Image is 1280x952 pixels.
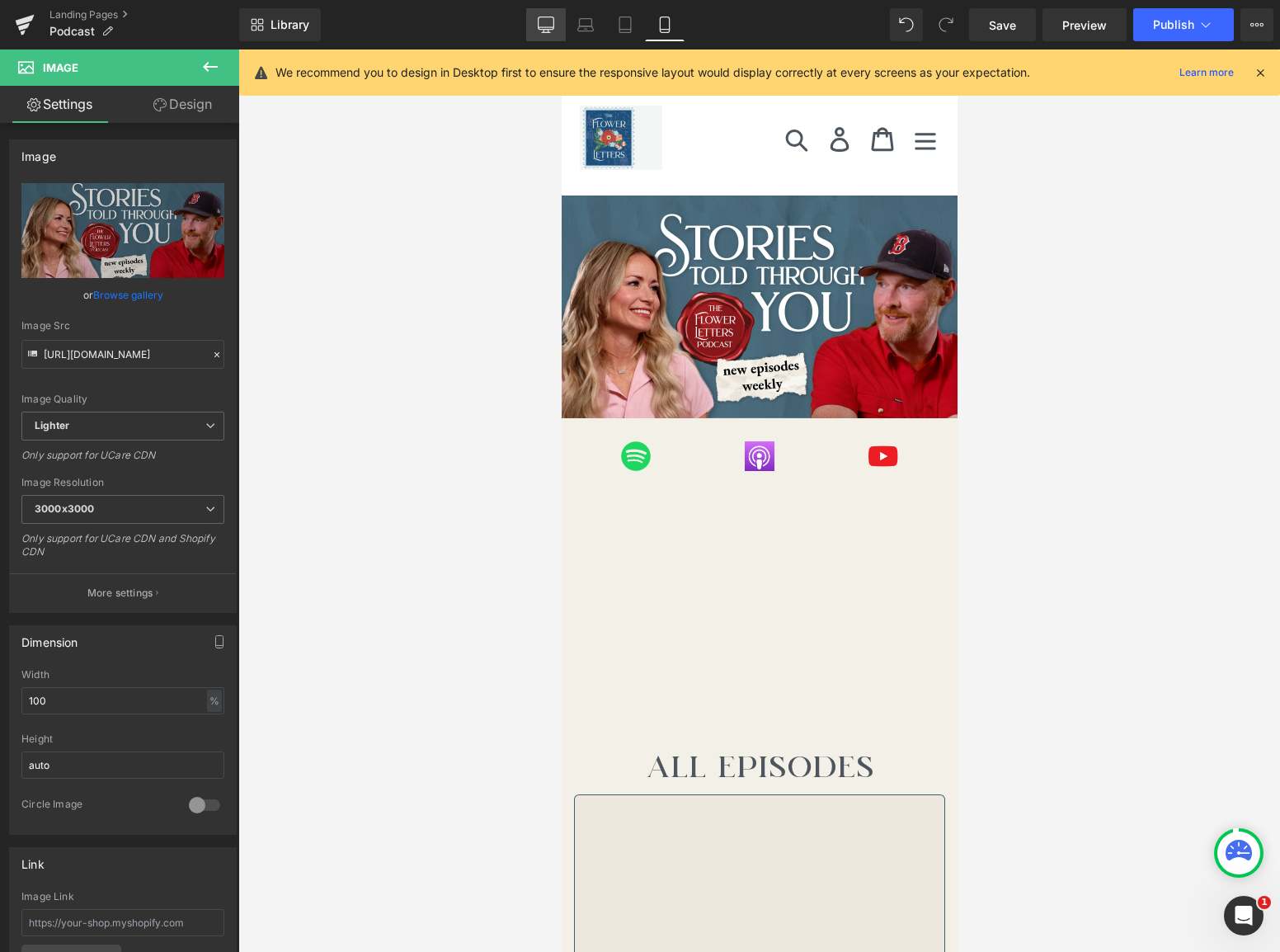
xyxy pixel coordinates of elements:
[21,891,224,903] div: Image Link
[1062,16,1107,34] span: Preview
[21,909,224,936] input: https://your-shop.myshopify.com
[239,8,321,41] a: New Library
[21,477,224,488] div: Image Resolution
[890,8,923,41] button: Undo
[49,8,239,21] a: Landing Pages
[645,8,685,41] a: Mobile
[562,49,958,952] iframe: To enrich screen reader interactions, please activate Accessibility in Grammarly extension settings
[1153,18,1194,31] span: Publish
[21,626,78,649] div: Dimension
[123,86,242,123] a: Design
[21,848,45,871] div: Link
[271,17,309,32] span: Library
[21,140,56,163] div: Image
[21,449,224,473] div: Only support for UCare CDN
[566,8,605,41] a: Laptop
[35,419,69,431] b: Lighter
[87,586,153,601] p: More settings
[605,8,645,41] a: Tablet
[1240,8,1273,41] button: More
[21,320,224,332] div: Image Src
[49,25,95,38] span: Podcast
[21,752,224,779] input: auto
[989,16,1016,34] span: Save
[21,669,224,681] div: Width
[207,690,222,712] div: %
[21,394,224,405] div: Image Quality
[21,286,224,304] div: or
[275,64,1030,82] p: We recommend you to design in Desktop first to ensure the responsive layout would display correct...
[21,532,224,569] div: Only support for UCare CDN and Shopify CDN
[929,8,962,41] button: Redo
[43,61,78,74] span: Image
[21,687,224,714] input: auto
[35,502,94,515] b: 3000x3000
[1258,896,1271,909] span: 1
[1042,8,1127,41] a: Preview
[1133,8,1234,41] button: Publish
[93,280,163,309] a: Browse gallery
[21,798,172,815] div: Circle Image
[1224,896,1264,936] iframe: Intercom live chat
[526,8,566,41] a: Desktop
[1173,63,1240,82] a: Learn more
[10,573,236,612] button: More settings
[21,733,224,745] div: Height
[21,340,224,369] input: Link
